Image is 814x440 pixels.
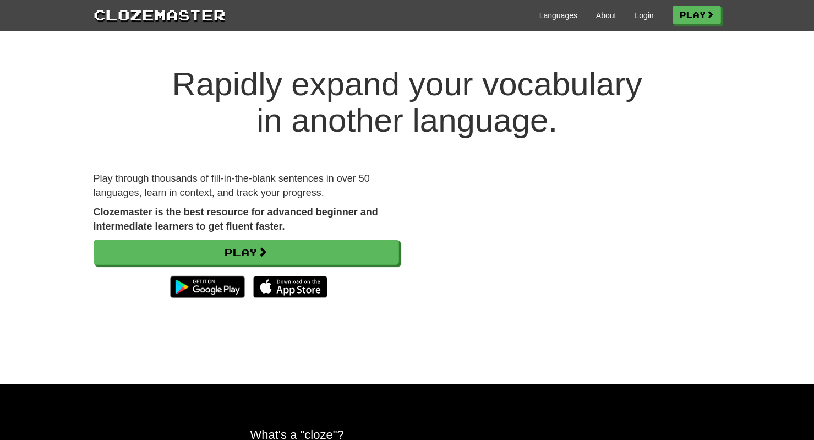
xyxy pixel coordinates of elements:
a: Clozemaster [94,4,226,25]
a: Login [635,10,653,21]
a: Languages [539,10,577,21]
img: Get it on Google Play [165,270,250,303]
a: Play [673,6,721,24]
strong: Clozemaster is the best resource for advanced beginner and intermediate learners to get fluent fa... [94,207,378,232]
img: Download_on_the_App_Store_Badge_US-UK_135x40-25178aeef6eb6b83b96f5f2d004eda3bffbb37122de64afbaef7... [253,276,327,298]
a: Play [94,240,399,265]
p: Play through thousands of fill-in-the-blank sentences in over 50 languages, learn in context, and... [94,172,399,200]
a: About [596,10,616,21]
